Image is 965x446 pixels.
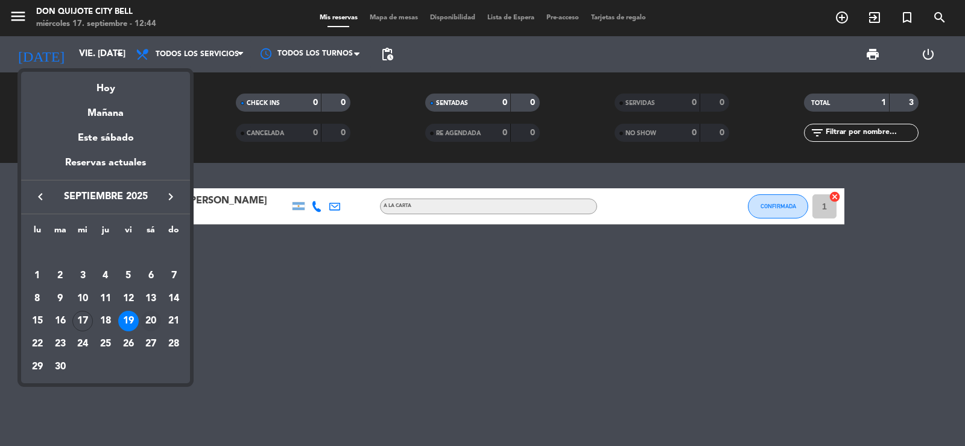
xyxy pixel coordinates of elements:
[50,311,71,331] div: 16
[118,288,139,309] div: 12
[160,189,182,205] button: keyboard_arrow_right
[94,223,117,242] th: jueves
[49,223,72,242] th: martes
[163,266,184,286] div: 7
[30,189,51,205] button: keyboard_arrow_left
[94,264,117,287] td: 4 de septiembre de 2025
[117,287,140,310] td: 12 de septiembre de 2025
[27,266,48,286] div: 1
[71,310,94,333] td: 17 de septiembre de 2025
[141,266,161,286] div: 6
[95,266,116,286] div: 4
[163,311,184,331] div: 21
[26,241,185,264] td: SEP.
[95,288,116,309] div: 11
[50,357,71,377] div: 30
[26,223,49,242] th: lunes
[26,333,49,355] td: 22 de septiembre de 2025
[49,333,72,355] td: 23 de septiembre de 2025
[27,288,48,309] div: 8
[162,264,185,287] td: 7 de septiembre de 2025
[21,72,190,97] div: Hoy
[27,311,48,331] div: 15
[49,287,72,310] td: 9 de septiembre de 2025
[27,334,48,354] div: 22
[72,266,93,286] div: 3
[162,287,185,310] td: 14 de septiembre de 2025
[21,97,190,121] div: Mañana
[140,287,163,310] td: 13 de septiembre de 2025
[21,121,190,155] div: Este sábado
[26,264,49,287] td: 1 de septiembre de 2025
[50,266,71,286] div: 2
[162,310,185,333] td: 21 de septiembre de 2025
[49,310,72,333] td: 16 de septiembre de 2025
[50,334,71,354] div: 23
[163,288,184,309] div: 14
[141,288,161,309] div: 13
[71,223,94,242] th: miércoles
[117,223,140,242] th: viernes
[94,333,117,355] td: 25 de septiembre de 2025
[26,310,49,333] td: 15 de septiembre de 2025
[71,333,94,355] td: 24 de septiembre de 2025
[49,264,72,287] td: 2 de septiembre de 2025
[117,333,140,355] td: 26 de septiembre de 2025
[118,311,139,331] div: 19
[27,357,48,377] div: 29
[71,287,94,310] td: 10 de septiembre de 2025
[141,334,161,354] div: 27
[118,334,139,354] div: 26
[49,355,72,378] td: 30 de septiembre de 2025
[72,334,93,354] div: 24
[140,223,163,242] th: sábado
[95,311,116,331] div: 18
[94,310,117,333] td: 18 de septiembre de 2025
[26,287,49,310] td: 8 de septiembre de 2025
[118,266,139,286] div: 5
[26,355,49,378] td: 29 de septiembre de 2025
[95,334,116,354] div: 25
[50,288,71,309] div: 9
[162,333,185,355] td: 28 de septiembre de 2025
[163,334,184,354] div: 28
[117,264,140,287] td: 5 de septiembre de 2025
[51,189,160,205] span: septiembre 2025
[140,333,163,355] td: 27 de septiembre de 2025
[33,190,48,204] i: keyboard_arrow_left
[71,264,94,287] td: 3 de septiembre de 2025
[140,310,163,333] td: 20 de septiembre de 2025
[21,155,190,180] div: Reservas actuales
[72,288,93,309] div: 10
[162,223,185,242] th: domingo
[72,311,93,331] div: 17
[163,190,178,204] i: keyboard_arrow_right
[94,287,117,310] td: 11 de septiembre de 2025
[140,264,163,287] td: 6 de septiembre de 2025
[117,310,140,333] td: 19 de septiembre de 2025
[141,311,161,331] div: 20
